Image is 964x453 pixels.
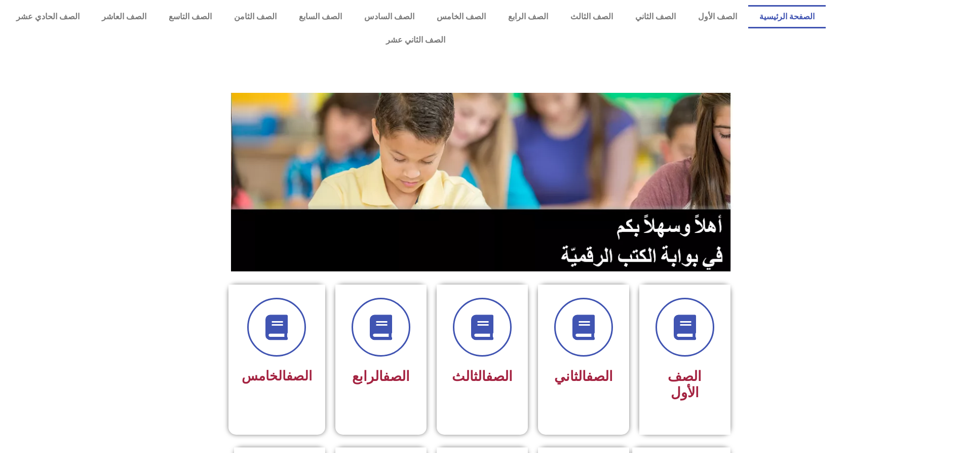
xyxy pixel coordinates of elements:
[687,5,748,28] a: الصف الأول
[748,5,826,28] a: الصفحة الرئيسية
[559,5,624,28] a: الصف الثالث
[586,368,613,385] a: الصف
[426,5,497,28] a: الصف الخامس
[486,368,513,385] a: الصف
[242,368,312,384] span: الخامس
[353,5,426,28] a: الصف السادس
[223,5,288,28] a: الصف الثامن
[668,368,702,401] span: الصف الأول
[452,368,513,385] span: الثالث
[288,5,353,28] a: الصف السابع
[624,5,687,28] a: الصف الثاني
[5,5,91,28] a: الصف الحادي عشر
[5,28,826,52] a: الصف الثاني عشر
[383,368,410,385] a: الصف
[158,5,223,28] a: الصف التاسع
[91,5,158,28] a: الصف العاشر
[352,368,410,385] span: الرابع
[497,5,559,28] a: الصف الرابع
[554,368,613,385] span: الثاني
[286,368,312,384] a: الصف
